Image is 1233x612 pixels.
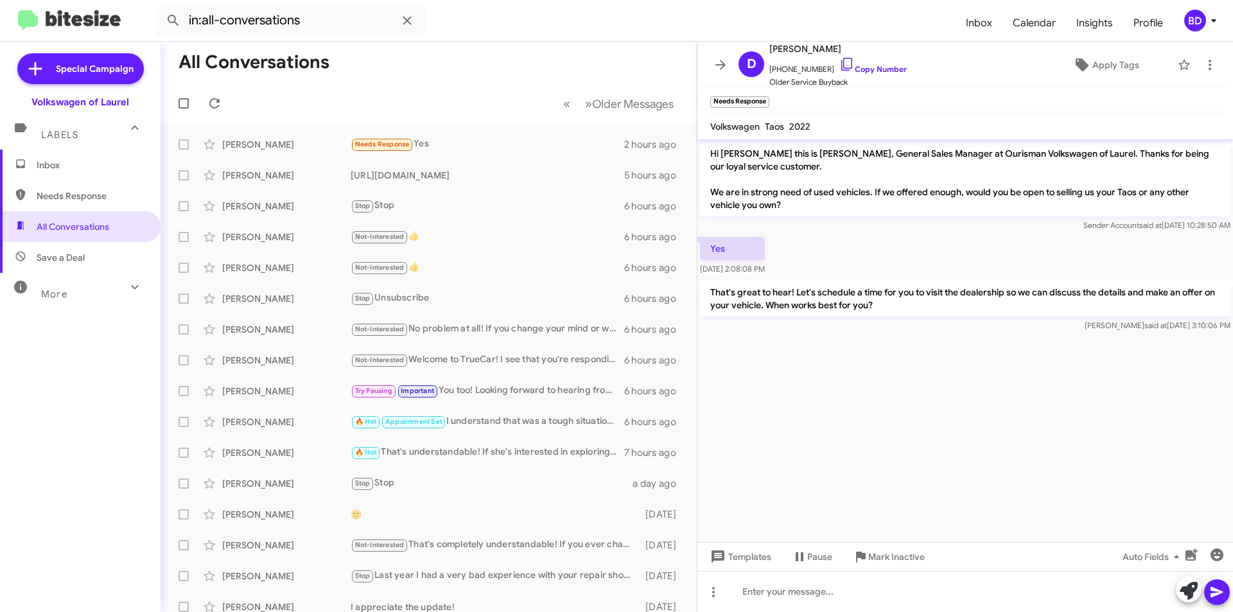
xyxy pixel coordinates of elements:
div: [PERSON_NAME] [222,292,351,305]
nav: Page navigation example [556,91,681,117]
div: 6 hours ago [624,231,686,243]
span: Inbox [37,159,146,171]
button: Apply Tags [1040,53,1171,76]
div: 6 hours ago [624,292,686,305]
span: Auto Fields [1123,545,1184,568]
div: I understand that was a tough situation. If you're considering selling your vehicle, let's schedu... [351,414,624,429]
span: Needs Response [355,140,410,148]
p: That's great to hear! Let's schedule a time for you to visit the dealership so we can discuss the... [700,281,1230,317]
span: Volkswagen [710,121,760,132]
p: Yes [700,237,765,260]
button: Previous [555,91,578,117]
span: [PHONE_NUMBER] [769,57,907,76]
div: 6 hours ago [624,323,686,336]
span: Not-Interested [355,232,405,241]
span: Needs Response [37,189,146,202]
span: Sender Account [DATE] 10:28:50 AM [1083,220,1230,230]
span: Taos [765,121,784,132]
div: [URL][DOMAIN_NAME] [351,169,624,182]
div: Unsubscribe [351,291,624,306]
span: Older Service Buyback [769,76,907,89]
button: Auto Fields [1112,545,1194,568]
div: 5 hours ago [624,169,686,182]
div: Stop [351,198,624,213]
div: [PERSON_NAME] [222,200,351,213]
input: Search [155,5,425,36]
div: Yes [351,137,624,152]
div: 6 hours ago [624,261,686,274]
div: 🙂 [351,508,639,521]
div: [PERSON_NAME] [222,354,351,367]
span: » [585,96,592,112]
div: [PERSON_NAME] [222,138,351,151]
span: Not-Interested [355,541,405,549]
button: Pause [782,545,843,568]
span: « [563,96,570,112]
span: Try Pausing [355,387,392,395]
span: More [41,288,67,300]
span: Templates [708,545,771,568]
span: 🔥 Hot [355,417,377,426]
span: 2022 [789,121,810,132]
span: [PERSON_NAME] [769,41,907,57]
div: No problem at all! If you change your mind or want to explore options in the future, feel free to... [351,322,624,337]
div: You too! Looking forward to hearing from you when you return. Enjoy your weekend! [351,383,624,398]
div: Welcome to TrueCar! I see that you're responding to a customer. If this is correct, please enter ... [351,353,624,367]
button: BD [1173,10,1219,31]
button: Templates [697,545,782,568]
small: Needs Response [710,96,769,108]
span: D [747,54,756,74]
span: Not-Interested [355,325,405,333]
div: [PERSON_NAME] [222,231,351,243]
span: Not-Interested [355,263,405,272]
div: [PERSON_NAME] [222,570,351,582]
div: [PERSON_NAME] [222,477,351,490]
span: Not-Interested [355,356,405,364]
span: Labels [41,129,78,141]
div: a day ago [633,477,686,490]
span: Save a Deal [37,251,85,264]
span: said at [1144,320,1167,330]
div: [PERSON_NAME] [222,169,351,182]
div: [DATE] [639,539,686,552]
span: Older Messages [592,97,674,111]
div: BD [1184,10,1206,31]
div: 7 hours ago [624,446,686,459]
div: 6 hours ago [624,415,686,428]
span: All Conversations [37,220,109,233]
span: Insights [1066,4,1123,42]
span: Special Campaign [56,62,134,75]
div: [PERSON_NAME] [222,385,351,398]
span: Stop [355,294,371,302]
div: That's completely understandable! If you ever change your mind or have questions about selling yo... [351,538,639,552]
div: [DATE] [639,570,686,582]
div: 6 hours ago [624,385,686,398]
div: 👍 [351,229,624,244]
div: Stop [351,476,633,491]
span: Stop [355,572,371,580]
span: [DATE] 2:08:08 PM [700,264,765,274]
span: said at [1139,220,1162,230]
div: Last year I had a very bad experience with your repair shop that was not resolved to my satisfact... [351,568,639,583]
div: 2 hours ago [624,138,686,151]
div: [PERSON_NAME] [222,446,351,459]
a: Copy Number [839,64,907,74]
button: Mark Inactive [843,545,935,568]
a: Profile [1123,4,1173,42]
div: [PERSON_NAME] [222,323,351,336]
a: Special Campaign [17,53,144,84]
div: [DATE] [639,508,686,521]
div: 👍 [351,260,624,275]
a: Inbox [956,4,1002,42]
span: [PERSON_NAME] [DATE] 3:10:06 PM [1085,320,1230,330]
span: Important [401,387,434,395]
div: That's understandable! If she's interested in exploring our inventory, we can help her find the p... [351,445,624,460]
div: [PERSON_NAME] [222,508,351,521]
div: [PERSON_NAME] [222,539,351,552]
a: Calendar [1002,4,1066,42]
span: Stop [355,479,371,487]
span: Pause [807,545,832,568]
div: [PERSON_NAME] [222,415,351,428]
